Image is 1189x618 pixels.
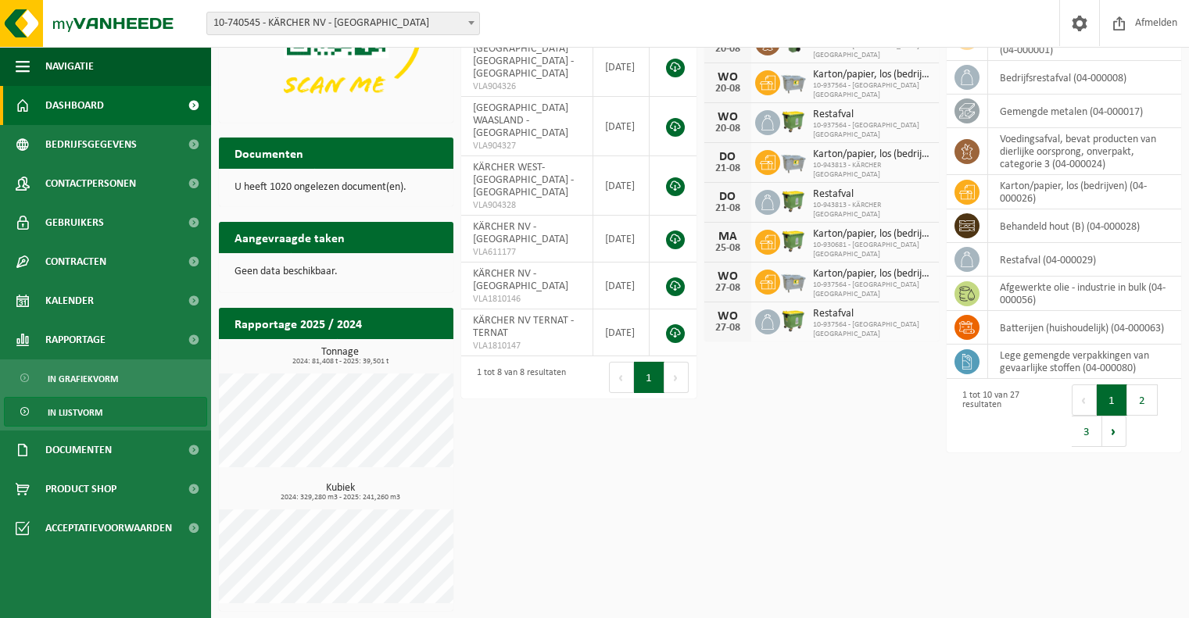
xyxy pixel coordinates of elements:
button: 3 [1072,416,1102,447]
span: Documenten [45,430,112,470]
td: batterijen (huishoudelijk) (04-000063) [988,311,1181,345]
span: Contracten [45,242,106,281]
td: [DATE] [593,309,650,356]
span: In lijstvorm [48,398,102,427]
span: Acceptatievoorwaarden [45,509,172,548]
button: Next [664,362,689,393]
div: 1 tot 8 van 8 resultaten [469,360,566,395]
h2: Rapportage 2025 / 2024 [219,308,378,338]
img: WB-2500-GAL-GY-01 [780,267,807,294]
td: [DATE] [593,38,650,97]
span: 10-937564 - [GEOGRAPHIC_DATA] [GEOGRAPHIC_DATA] [813,121,931,140]
div: 27-08 [712,323,743,334]
div: WO [712,310,743,323]
div: 20-08 [712,84,743,95]
button: 1 [1097,384,1127,416]
span: Gebruikers [45,203,104,242]
td: afgewerkte olie - industrie in bulk (04-000056) [988,277,1181,311]
span: Karton/papier, los (bedrijven) [813,69,931,81]
td: karton/papier, los (bedrijven) (04-000026) [988,175,1181,209]
p: U heeft 1020 ongelezen document(en). [235,182,438,193]
span: KÄRCHER NV - [GEOGRAPHIC_DATA] [473,268,568,292]
span: 10-740545 - KÄRCHER NV - WILRIJK [206,12,480,35]
span: KÄRCHER WEST-[GEOGRAPHIC_DATA] - [GEOGRAPHIC_DATA] [473,162,574,198]
img: WB-1100-HPE-GN-50 [780,108,807,134]
span: VLA1810146 [473,293,580,305]
div: DO [712,151,743,163]
span: VLA1810147 [473,340,580,352]
h2: Aangevraagde taken [219,222,360,252]
div: 25-08 [712,243,743,254]
span: 10-740545 - KÄRCHER NV - WILRIJK [207,13,479,34]
span: KÄRCHER NV TERNAT - TERNAT [473,315,574,339]
div: 21-08 [712,203,743,214]
div: 20-08 [712,44,743,55]
span: 2024: 329,280 m3 - 2025: 241,260 m3 [227,494,453,502]
button: Next [1102,416,1126,447]
a: In lijstvorm [4,397,207,427]
span: Contactpersonen [45,164,136,203]
span: Karton/papier, los (bedrijven) [813,148,931,161]
span: Dashboard [45,86,104,125]
div: WO [712,270,743,283]
td: [DATE] [593,216,650,263]
td: bedrijfsrestafval (04-000008) [988,61,1181,95]
p: Geen data beschikbaar. [235,266,438,277]
span: Restafval [813,109,931,121]
td: voedingsafval, bevat producten van dierlijke oorsprong, onverpakt, categorie 3 (04-000024) [988,128,1181,175]
button: 2 [1127,384,1158,416]
h2: Documenten [219,138,319,168]
span: [GEOGRAPHIC_DATA] [GEOGRAPHIC_DATA] - [GEOGRAPHIC_DATA] [473,43,574,80]
span: Product Shop [45,470,116,509]
button: Previous [609,362,634,393]
td: lege gemengde verpakkingen van gevaarlijke stoffen (04-000080) [988,345,1181,379]
td: [DATE] [593,97,650,156]
span: 10-943813 - KÄRCHER [GEOGRAPHIC_DATA] [813,201,931,220]
span: Navigatie [45,47,94,86]
td: [DATE] [593,263,650,309]
span: VLA904326 [473,80,580,93]
td: restafval (04-000029) [988,243,1181,277]
span: 2024: 81,408 t - 2025: 39,501 t [227,358,453,366]
img: WB-2500-GAL-GY-01 [780,68,807,95]
h3: Kubiek [227,483,453,502]
span: 10-937564 - [GEOGRAPHIC_DATA] [GEOGRAPHIC_DATA] [813,320,931,339]
div: 27-08 [712,283,743,294]
img: WB-1100-HPE-GN-50 [780,307,807,334]
span: KÄRCHER NV - [GEOGRAPHIC_DATA] [473,221,568,245]
td: gemengde metalen (04-000017) [988,95,1181,128]
span: Karton/papier, los (bedrijven) [813,228,931,241]
a: Bekijk rapportage [337,338,452,370]
div: WO [712,111,743,123]
span: Karton/papier, los (bedrijven) [813,268,931,280]
img: WB-1100-HPE-GN-51 [780,188,807,214]
span: Kalender [45,281,94,320]
div: 20-08 [712,123,743,134]
span: 10-943813 - KÄRCHER [GEOGRAPHIC_DATA] [813,161,931,180]
button: 1 [634,362,664,393]
span: 10-930681 - [GEOGRAPHIC_DATA] [GEOGRAPHIC_DATA] [813,241,931,259]
span: [GEOGRAPHIC_DATA] WAASLAND - [GEOGRAPHIC_DATA] [473,102,568,139]
td: [DATE] [593,156,650,216]
span: 10-937564 - [GEOGRAPHIC_DATA] [GEOGRAPHIC_DATA] [813,41,931,60]
td: behandeld hout (B) (04-000028) [988,209,1181,243]
img: WB-1100-HPE-GN-50 [780,227,807,254]
div: MA [712,230,743,243]
span: VLA904327 [473,140,580,152]
h3: Tonnage [227,347,453,366]
div: DO [712,191,743,203]
span: In grafiekvorm [48,364,118,394]
span: Rapportage [45,320,106,359]
div: WO [712,71,743,84]
span: VLA611177 [473,246,580,259]
span: VLA904328 [473,199,580,212]
img: WB-2500-GAL-GY-01 [780,148,807,174]
span: 10-937564 - [GEOGRAPHIC_DATA] [GEOGRAPHIC_DATA] [813,81,931,100]
span: Bedrijfsgegevens [45,125,137,164]
button: Previous [1072,384,1097,416]
a: In grafiekvorm [4,363,207,393]
div: 21-08 [712,163,743,174]
div: 1 tot 10 van 27 resultaten [954,383,1056,448]
span: 10-937564 - [GEOGRAPHIC_DATA] [GEOGRAPHIC_DATA] [813,280,931,299]
span: Restafval [813,308,931,320]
